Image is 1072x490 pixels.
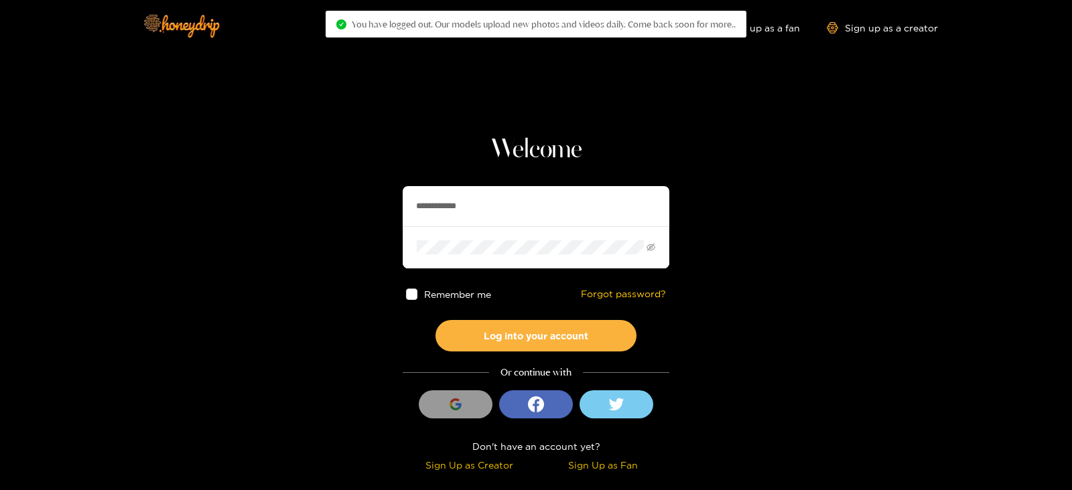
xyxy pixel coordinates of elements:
span: Remember me [424,289,491,299]
a: Sign up as a fan [708,22,800,33]
div: Sign Up as Creator [406,457,533,473]
a: Forgot password? [581,289,666,300]
div: Sign Up as Fan [539,457,666,473]
span: You have logged out. Our models upload new photos and videos daily. Come back soon for more.. [352,19,736,29]
div: Don't have an account yet? [403,438,669,454]
span: check-circle [336,19,346,29]
button: Log into your account [435,320,636,351]
div: Or continue with [403,365,669,380]
a: Sign up as a creator [827,22,938,33]
span: eye-invisible [647,243,655,252]
h1: Welcome [403,134,669,166]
